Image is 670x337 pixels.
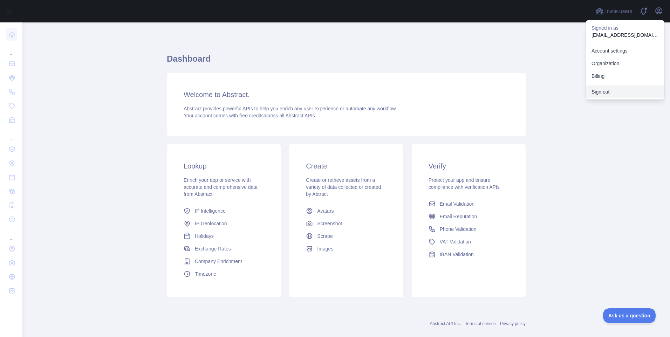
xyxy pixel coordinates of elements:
[6,128,17,142] div: ...
[167,53,526,70] h1: Dashboard
[303,217,389,230] a: Screenshot
[603,308,656,323] iframe: Toggle Customer Support
[195,245,231,252] span: Exchange Rates
[181,217,267,230] a: IP Geolocation
[6,227,17,241] div: ...
[195,220,227,227] span: IP Geolocation
[303,230,389,242] a: Scrape
[440,200,474,207] span: Email Validation
[594,6,634,17] button: Invite users
[303,242,389,255] a: Images
[181,230,267,242] a: Holidays
[440,213,477,220] span: Email Reputation
[426,248,512,261] a: IBAN Validation
[429,177,500,190] span: Protect your app and ensure compliance with verification APIs
[195,207,226,214] span: IP Intelligence
[6,42,17,56] div: ...
[440,238,471,245] span: VAT Validation
[426,235,512,248] a: VAT Validation
[592,32,659,39] p: [EMAIL_ADDRESS][DOMAIN_NAME]
[586,57,664,70] a: Organization
[426,210,512,223] a: Email Reputation
[303,205,389,217] a: Avatars
[317,220,342,227] span: Screenshot
[592,25,659,32] p: Signed in as
[586,85,664,98] button: Sign out
[429,161,509,171] h3: Verify
[426,223,512,235] a: Phone Validation
[306,161,386,171] h3: Create
[317,207,334,214] span: Avatars
[195,258,242,265] span: Company Enrichment
[306,177,381,197] span: Create or retrieve assets from a variety of data collected or created by Abtract
[195,233,214,240] span: Holidays
[239,113,264,118] span: free credits
[317,233,333,240] span: Scrape
[184,113,316,118] span: Your account comes with across all Abstract APIs.
[465,321,495,326] a: Terms of service
[440,251,474,258] span: IBAN Validation
[181,242,267,255] a: Exchange Rates
[440,226,477,233] span: Phone Validation
[430,321,461,326] a: Abstract API Inc.
[605,7,632,15] span: Invite users
[184,106,397,111] span: Abstract provides powerful APIs to help you enrich any user experience or automate any workflow.
[181,268,267,280] a: Timezone
[195,270,216,277] span: Timezone
[426,198,512,210] a: Email Validation
[500,321,526,326] a: Privacy policy
[184,177,258,197] span: Enrich your app or service with accurate and comprehensive data from Abstract
[184,161,264,171] h3: Lookup
[586,44,664,57] a: Account settings
[184,90,509,99] h3: Welcome to Abstract.
[181,255,267,268] a: Company Enrichment
[181,205,267,217] a: IP Intelligence
[586,70,664,82] button: Billing
[317,245,333,252] span: Images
